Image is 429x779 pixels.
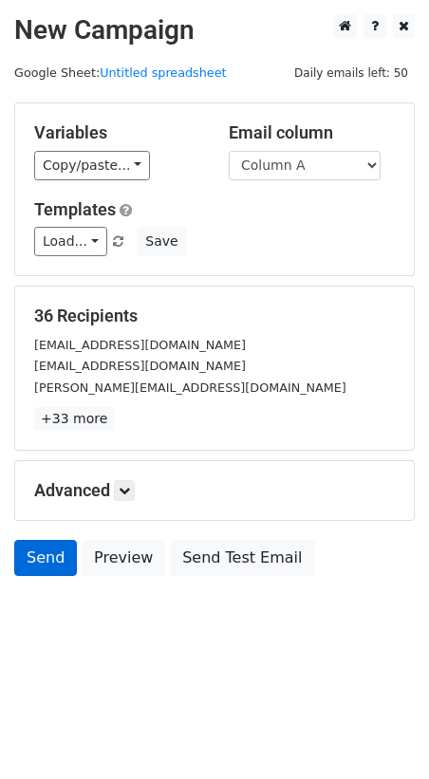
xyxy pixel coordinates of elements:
h5: Email column [229,122,395,143]
small: [EMAIL_ADDRESS][DOMAIN_NAME] [34,359,246,373]
h5: Variables [34,122,200,143]
a: Untitled spreadsheet [100,65,226,80]
a: Templates [34,199,116,219]
h5: 36 Recipients [34,306,395,326]
a: Preview [82,540,165,576]
h5: Advanced [34,480,395,501]
a: Send [14,540,77,576]
iframe: Chat Widget [334,688,429,779]
a: Copy/paste... [34,151,150,180]
a: Send Test Email [170,540,314,576]
span: Daily emails left: 50 [288,63,415,83]
small: Google Sheet: [14,65,227,80]
a: Load... [34,227,107,256]
button: Save [137,227,186,256]
a: Daily emails left: 50 [288,65,415,80]
small: [EMAIL_ADDRESS][DOMAIN_NAME] [34,338,246,352]
small: [PERSON_NAME][EMAIL_ADDRESS][DOMAIN_NAME] [34,380,346,395]
a: +33 more [34,407,114,431]
h2: New Campaign [14,14,415,46]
